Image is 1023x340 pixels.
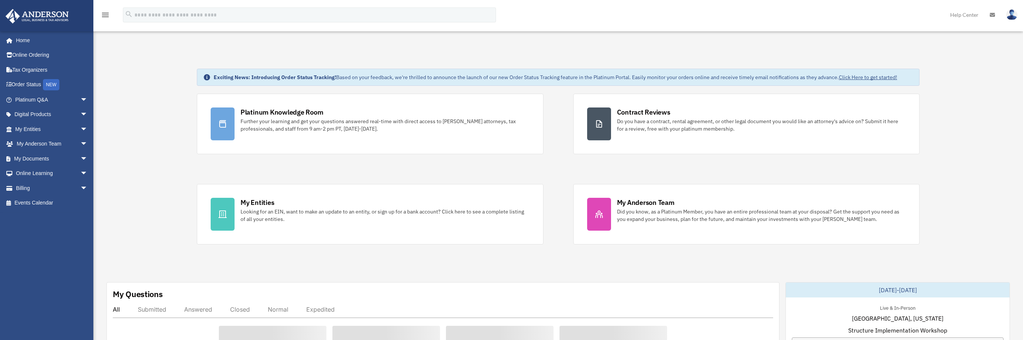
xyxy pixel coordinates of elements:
div: Did you know, as a Platinum Member, you have an entire professional team at your disposal? Get th... [617,208,906,223]
a: Home [5,33,95,48]
div: [DATE]-[DATE] [786,283,1010,297]
span: arrow_drop_down [80,122,95,137]
img: Anderson Advisors Platinum Portal [3,9,71,24]
a: Online Learningarrow_drop_down [5,166,99,181]
a: My Entitiesarrow_drop_down [5,122,99,137]
div: Contract Reviews [617,107,670,117]
div: Closed [230,306,250,313]
div: Normal [268,306,288,313]
a: Order StatusNEW [5,77,99,93]
span: arrow_drop_down [80,151,95,166]
div: My Questions [113,288,163,300]
a: Events Calendar [5,196,99,210]
span: arrow_drop_down [80,181,95,196]
a: My Anderson Team Did you know, as a Platinum Member, you have an entire professional team at your... [573,184,920,244]
div: Platinum Knowledge Room [241,107,323,117]
div: Live & In-Person [874,303,921,311]
div: My Anderson Team [617,198,675,207]
span: arrow_drop_down [80,92,95,107]
i: search [125,10,133,18]
a: Billingarrow_drop_down [5,181,99,196]
div: Answered [184,306,212,313]
div: Expedited [306,306,335,313]
span: [GEOGRAPHIC_DATA], [US_STATE] [852,314,943,323]
span: arrow_drop_down [80,107,95,122]
a: My Entities Looking for an EIN, want to make an update to an entity, or sign up for a bank accoun... [197,184,543,244]
div: All [113,306,120,313]
a: Digital Productsarrow_drop_down [5,107,99,122]
span: arrow_drop_down [80,137,95,152]
div: My Entities [241,198,274,207]
a: My Documentsarrow_drop_down [5,151,99,166]
a: Tax Organizers [5,62,99,77]
span: Structure Implementation Workshop [848,326,947,335]
a: Online Ordering [5,48,99,63]
div: Based on your feedback, we're thrilled to announce the launch of our new Order Status Tracking fe... [214,74,897,81]
a: My Anderson Teamarrow_drop_down [5,137,99,152]
div: Submitted [138,306,166,313]
a: Click Here to get started! [839,74,897,81]
div: NEW [43,79,59,90]
a: Platinum Q&Aarrow_drop_down [5,92,99,107]
span: arrow_drop_down [80,166,95,181]
i: menu [101,10,110,19]
div: Do you have a contract, rental agreement, or other legal document you would like an attorney's ad... [617,118,906,132]
a: Contract Reviews Do you have a contract, rental agreement, or other legal document you would like... [573,94,920,154]
strong: Exciting News: Introducing Order Status Tracking! [214,74,336,81]
a: Platinum Knowledge Room Further your learning and get your questions answered real-time with dire... [197,94,543,154]
div: Further your learning and get your questions answered real-time with direct access to [PERSON_NAM... [241,118,530,132]
a: menu [101,13,110,19]
div: Looking for an EIN, want to make an update to an entity, or sign up for a bank account? Click her... [241,208,530,223]
img: User Pic [1006,9,1017,20]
